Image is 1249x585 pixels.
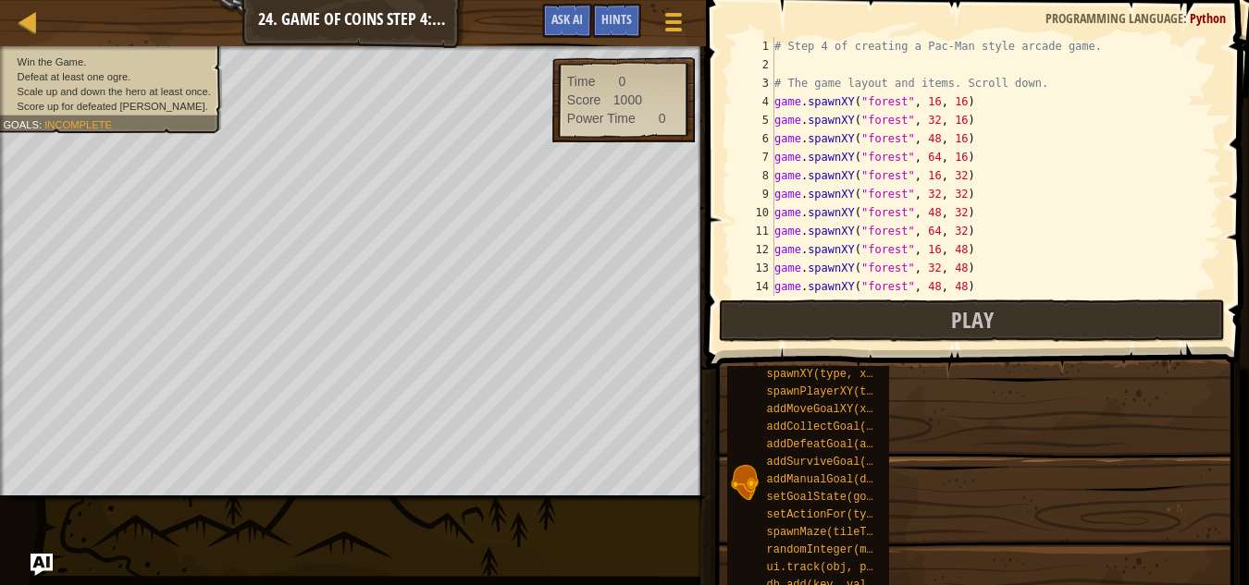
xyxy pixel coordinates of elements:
[732,148,774,166] div: 7
[732,240,774,259] div: 12
[767,420,913,433] span: addCollectGoal(amount)
[719,299,1224,342] button: Play
[613,91,642,109] div: 1000
[31,554,53,576] button: Ask AI
[1183,9,1190,27] span: :
[767,385,934,398] span: spawnPlayerXY(type, x, y)
[732,296,774,314] div: 15
[727,465,762,500] img: portrait.png
[732,74,774,92] div: 3
[3,118,39,130] span: Goals
[767,543,921,556] span: randomInteger(min, max)
[3,55,210,69] li: Win the Game.
[1190,9,1226,27] span: Python
[767,508,994,521] span: setActionFor(type, event, handler)
[732,185,774,203] div: 9
[650,4,697,47] button: Show game menu
[18,70,131,82] span: Defeat at least one ogre.
[567,72,596,91] div: Time
[44,118,112,130] span: Incomplete
[767,526,934,539] span: spawnMaze(tileType, seed)
[767,491,946,504] span: setGoalState(goal, success)
[3,99,210,114] li: Score up for defeated ogres.
[767,456,921,469] span: addSurviveGoal(seconds)
[767,368,894,381] span: spawnXY(type, x, y)
[732,222,774,240] div: 11
[732,55,774,74] div: 2
[567,109,636,128] div: Power Time
[767,473,940,486] span: addManualGoal(description)
[3,84,210,99] li: Scale up and down the hero at least once.
[18,85,211,97] span: Scale up and down the hero at least once.
[551,10,583,28] span: Ask AI
[732,37,774,55] div: 1
[3,69,210,84] li: Defeat at least one ogre.
[732,92,774,111] div: 4
[732,129,774,148] div: 6
[542,4,592,38] button: Ask AI
[767,438,907,451] span: addDefeatGoal(amount)
[732,259,774,277] div: 13
[659,109,666,128] div: 0
[567,91,601,109] div: Score
[39,118,44,130] span: :
[732,277,774,296] div: 14
[951,305,994,335] span: Play
[18,55,87,67] span: Win the Game.
[732,166,774,185] div: 8
[732,203,774,222] div: 10
[18,100,208,112] span: Score up for defeated [PERSON_NAME].
[767,561,894,574] span: ui.track(obj, prop)
[601,10,632,28] span: Hints
[732,111,774,129] div: 5
[1045,9,1183,27] span: Programming language
[767,403,894,416] span: addMoveGoalXY(x, y)
[619,72,626,91] div: 0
